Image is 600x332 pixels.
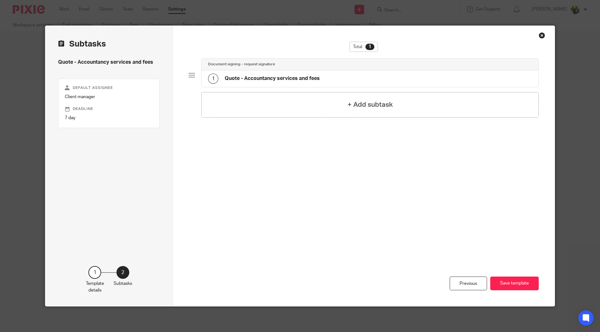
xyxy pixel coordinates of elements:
[58,59,160,66] h4: Quote - Accountancy services and fees
[450,277,487,290] div: Previous
[349,42,378,52] div: Total
[114,280,132,287] p: Subtasks
[490,277,539,290] button: Save template
[225,75,320,82] h4: Quote - Accountancy services and fees
[208,62,275,67] h4: Document signing - request signature
[116,266,129,279] div: 2
[365,44,374,50] div: 1
[348,100,393,110] h4: + Add subtask
[65,94,153,100] p: Client manager
[539,32,545,39] div: Close this dialog window
[86,280,104,293] p: Template details
[58,39,106,49] h2: Subtasks
[65,106,153,112] p: Deadline
[208,74,218,84] div: 1
[65,115,153,121] p: 7 day
[88,266,101,279] div: 1
[65,85,153,90] p: Default assignee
